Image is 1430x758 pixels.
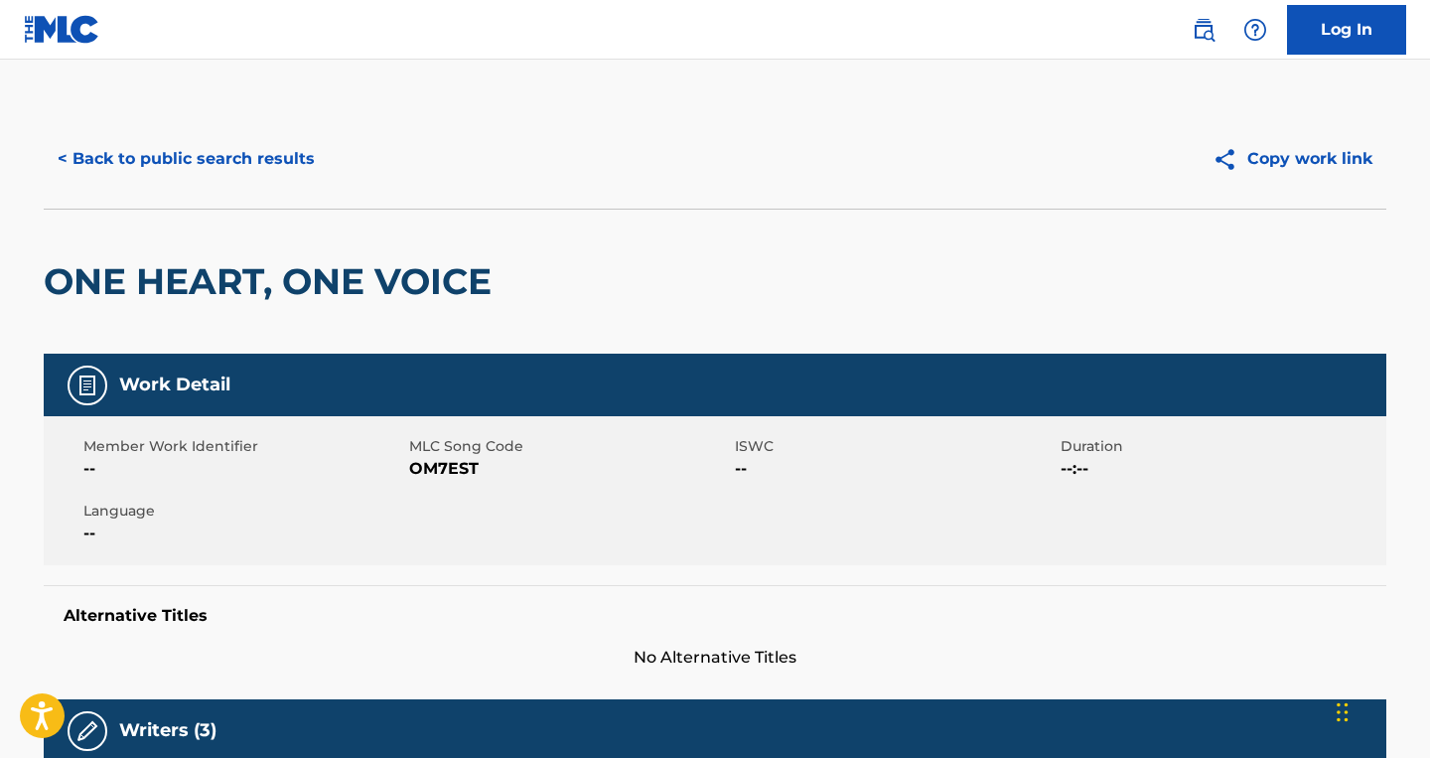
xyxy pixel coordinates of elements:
a: Log In [1287,5,1406,55]
span: Language [83,501,404,522]
span: --:-- [1061,457,1381,481]
img: Writers [75,719,99,743]
img: MLC Logo [24,15,100,44]
button: Copy work link [1199,134,1386,184]
span: MLC Song Code [409,436,730,457]
span: OM7EST [409,457,730,481]
span: Member Work Identifier [83,436,404,457]
img: help [1243,18,1267,42]
span: -- [83,457,404,481]
iframe: Chat Widget [1331,663,1430,758]
span: Duration [1061,436,1381,457]
h5: Writers (3) [119,719,216,742]
h2: ONE HEART, ONE VOICE [44,259,501,304]
div: Help [1235,10,1275,50]
span: -- [735,457,1056,481]
img: Copy work link [1213,147,1247,172]
span: ISWC [735,436,1056,457]
img: Work Detail [75,374,99,397]
span: -- [83,522,404,545]
span: No Alternative Titles [44,646,1386,670]
div: Drag [1337,682,1349,742]
a: Public Search [1184,10,1223,50]
h5: Alternative Titles [64,606,1366,626]
h5: Work Detail [119,374,230,396]
img: search [1192,18,1215,42]
button: < Back to public search results [44,134,329,184]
